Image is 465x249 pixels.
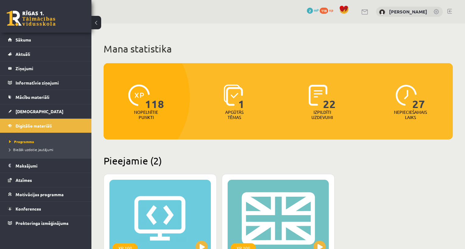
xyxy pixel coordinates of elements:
img: icon-clock-7be60019b62300814b6bd22b8e044499b485619524d84068768e800edab66f18.svg [396,85,417,106]
a: Programma [9,139,85,144]
a: Konferences [8,202,84,216]
span: Motivācijas programma [16,192,64,197]
a: [DEMOGRAPHIC_DATA] [8,104,84,118]
img: icon-learned-topics-4a711ccc23c960034f471b6e78daf4a3bad4a20eaf4de84257b87e66633f6470.svg [224,85,243,106]
a: Atzīmes [8,173,84,187]
span: xp [329,8,333,13]
span: Programma [9,139,34,144]
p: Apgūtās tēmas [222,110,246,120]
a: 118 xp [320,8,336,13]
span: 1 [238,85,245,110]
a: Proktoringa izmēģinājums [8,216,84,230]
a: Ziņojumi [8,61,84,75]
span: 118 [145,85,164,110]
img: icon-completed-tasks-ad58ae20a441b2904462921112bc710f1caf180af7a3daa7317a5a94f2d26646.svg [309,85,328,106]
p: Nopelnītie punkti [134,110,158,120]
h1: Mana statistika [104,43,453,55]
span: 118 [320,8,328,14]
a: [PERSON_NAME] [389,9,427,15]
span: Aktuāli [16,51,30,57]
a: 2 mP [307,8,319,13]
a: Motivācijas programma [8,187,84,201]
img: icon-xp-0682a9bc20223a9ccc6f5883a126b849a74cddfe5390d2b41b4391c66f2066e7.svg [128,85,150,106]
span: 22 [323,85,336,110]
legend: Maksājumi [16,159,84,173]
span: Mācību materiāli [16,94,49,100]
img: Darja Vasiļevska [379,9,385,15]
span: Biežāk uzdotie jautājumi [9,147,53,152]
span: Atzīmes [16,177,32,183]
a: Biežāk uzdotie jautājumi [9,147,85,152]
legend: Ziņojumi [16,61,84,75]
a: Rīgas 1. Tālmācības vidusskola [7,11,55,26]
span: mP [314,8,319,13]
a: Sākums [8,33,84,47]
a: Informatīvie ziņojumi [8,76,84,90]
span: Sākums [16,37,31,42]
span: [DEMOGRAPHIC_DATA] [16,109,63,114]
span: Digitālie materiāli [16,123,52,128]
span: 27 [412,85,425,110]
p: Izpildīti uzdevumi [311,110,334,120]
span: Konferences [16,206,41,211]
a: Maksājumi [8,159,84,173]
a: Digitālie materiāli [8,119,84,133]
p: Nepieciešamais laiks [394,110,427,120]
h2: Pieejamie (2) [104,155,453,167]
a: Mācību materiāli [8,90,84,104]
legend: Informatīvie ziņojumi [16,76,84,90]
span: 2 [307,8,313,14]
span: Proktoringa izmēģinājums [16,220,69,226]
a: Aktuāli [8,47,84,61]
